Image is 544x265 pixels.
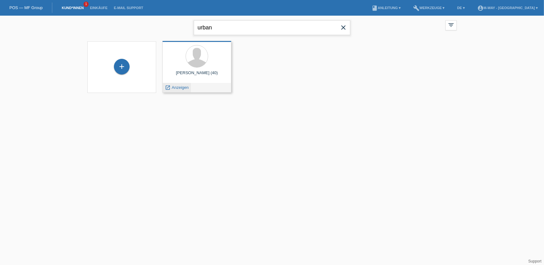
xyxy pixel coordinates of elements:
input: Suche... [194,20,350,35]
span: Anzeigen [172,85,189,90]
i: filter_list [448,22,454,28]
a: POS — MF Group [9,5,43,10]
div: Kund*in hinzufügen [114,61,129,72]
a: Support [528,259,541,263]
i: close [340,24,347,31]
a: buildWerkzeuge ▾ [410,6,448,10]
a: E-Mail Support [111,6,146,10]
a: bookAnleitung ▾ [368,6,404,10]
a: Einkäufe [87,6,110,10]
i: launch [165,85,171,90]
div: [PERSON_NAME] (40) [167,70,226,80]
i: account_circle [477,5,484,11]
a: launch Anzeigen [165,85,189,90]
a: account_circlem-way - [GEOGRAPHIC_DATA] ▾ [474,6,541,10]
i: build [413,5,419,11]
a: Kund*innen [59,6,87,10]
a: DE ▾ [454,6,468,10]
span: 1 [84,2,89,7]
i: book [372,5,378,11]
